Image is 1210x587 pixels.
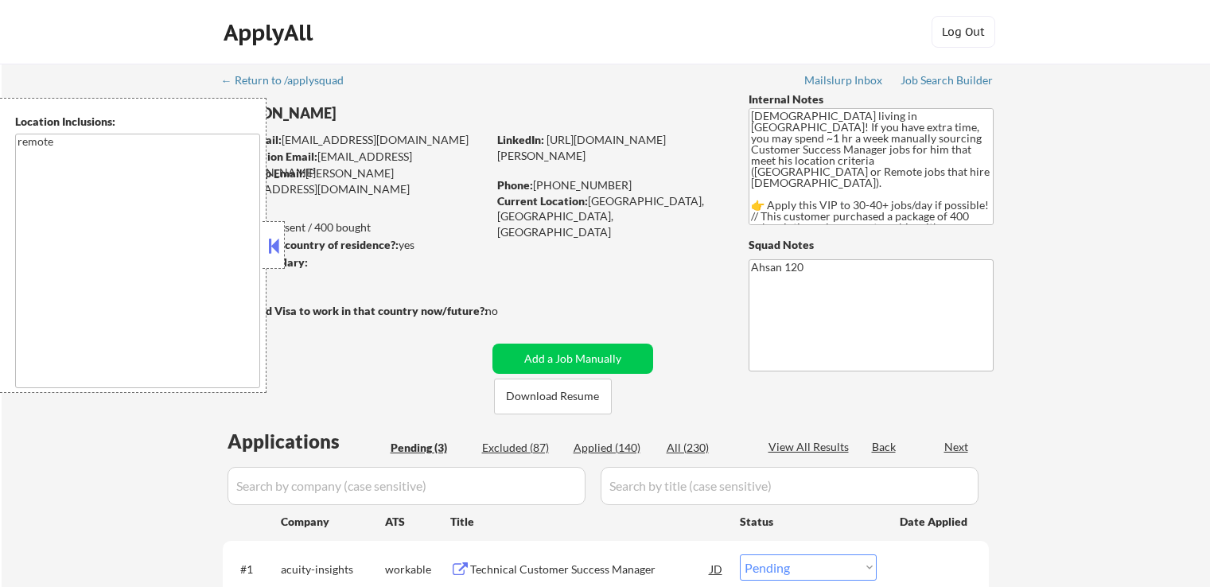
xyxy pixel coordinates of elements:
[482,440,562,456] div: Excluded (87)
[901,74,994,90] a: Job Search Builder
[228,432,385,451] div: Applications
[494,379,612,414] button: Download Resume
[385,562,450,577] div: workable
[497,133,666,162] a: [URL][DOMAIN_NAME][PERSON_NAME]
[900,514,970,530] div: Date Applied
[768,439,854,455] div: View All Results
[222,237,482,253] div: yes
[497,177,722,193] div: [PHONE_NUMBER]
[15,114,260,130] div: Location Inclusions:
[391,440,470,456] div: Pending (3)
[497,193,722,240] div: [GEOGRAPHIC_DATA], [GEOGRAPHIC_DATA], [GEOGRAPHIC_DATA]
[222,220,487,235] div: 140 sent / 400 bought
[804,74,884,90] a: Mailslurp Inbox
[497,178,533,192] strong: Phone:
[574,440,653,456] div: Applied (140)
[221,75,359,86] div: ← Return to /applysquad
[224,132,487,148] div: [EMAIL_ADDRESS][DOMAIN_NAME]
[221,74,359,90] a: ← Return to /applysquad
[497,194,588,208] strong: Current Location:
[709,554,725,583] div: JD
[749,91,994,107] div: Internal Notes
[667,440,746,456] div: All (230)
[497,133,544,146] strong: LinkedIn:
[228,467,586,505] input: Search by company (case sensitive)
[492,344,653,374] button: Add a Job Manually
[470,562,710,577] div: Technical Customer Success Manager
[485,303,531,319] div: no
[901,75,994,86] div: Job Search Builder
[804,75,884,86] div: Mailslurp Inbox
[223,304,488,317] strong: Will need Visa to work in that country now/future?:
[224,149,487,180] div: [EMAIL_ADDRESS][DOMAIN_NAME]
[240,562,268,577] div: #1
[944,439,970,455] div: Next
[223,103,550,123] div: [PERSON_NAME]
[222,238,399,251] strong: Can work in country of residence?:
[740,507,877,535] div: Status
[601,467,979,505] input: Search by title (case sensitive)
[281,562,385,577] div: acuity-insights
[224,19,317,46] div: ApplyAll
[385,514,450,530] div: ATS
[749,237,994,253] div: Squad Notes
[281,514,385,530] div: Company
[450,514,725,530] div: Title
[872,439,897,455] div: Back
[932,16,995,48] button: Log Out
[223,165,487,196] div: [PERSON_NAME][EMAIL_ADDRESS][DOMAIN_NAME]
